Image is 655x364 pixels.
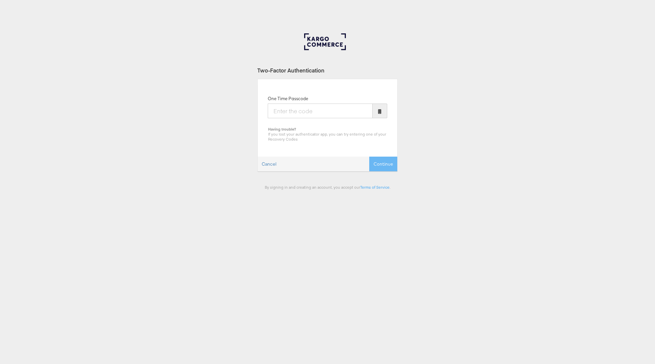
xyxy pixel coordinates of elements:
[257,185,398,190] div: By signing in and creating an account, you accept our .
[360,185,390,190] a: Terms of Service
[268,104,373,118] input: Enter the code
[258,157,280,171] a: Cancel
[268,96,308,102] label: One Time Passcode
[257,66,398,74] div: Two-Factor Authentication
[268,127,296,132] b: Having trouble?
[268,132,386,142] span: If you lost your authenticator app, you can try entering one of your Recovery Codes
